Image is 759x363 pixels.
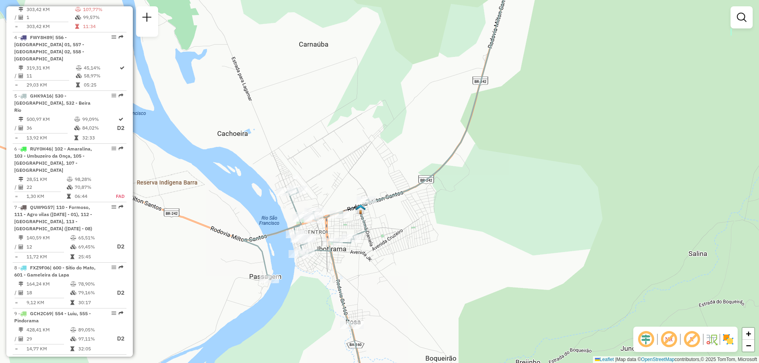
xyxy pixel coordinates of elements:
[19,66,23,70] i: Distância Total
[26,326,70,334] td: 428,41 KM
[70,337,76,341] i: % de utilização da cubagem
[119,117,123,122] i: Rota otimizada
[30,265,50,271] span: FXZ9F06
[83,72,119,80] td: 58,97%
[19,327,23,332] i: Distância Total
[19,117,23,122] i: Distância Total
[14,310,91,324] span: | 554 - Luiu, 555 - Pindorama
[26,6,75,13] td: 303,42 KM
[139,9,155,27] a: Nova sessão e pesquisa
[76,83,80,87] i: Tempo total em rota
[82,134,117,142] td: 32:33
[734,9,750,25] a: Exibir filtros
[14,192,18,200] td: =
[593,356,759,363] div: Map data © contributors,© 2025 TomTom, Microsoft
[14,81,18,89] td: =
[26,64,76,72] td: 319,31 KM
[33,357,54,363] span: FXG6D19
[82,115,117,123] td: 99,09%
[742,340,754,352] a: Zoom out
[26,345,70,353] td: 14,77 KM
[70,300,74,305] i: Tempo total em rota
[76,66,82,70] i: % de utilização do peso
[705,333,718,346] img: Fluxo de ruas
[74,117,80,122] i: % de utilização do peso
[26,134,74,142] td: 13,92 KM
[82,123,117,133] td: 84,02%
[70,346,74,351] i: Tempo total em rota
[110,334,125,343] p: D2
[111,35,116,39] em: Opções
[111,93,116,98] em: Opções
[14,34,84,62] span: | 556 - [GEOGRAPHIC_DATA] 01, 557 - [GEOGRAPHIC_DATA] 02, 558 - [GEOGRAPHIC_DATA]
[19,337,23,341] i: Total de Atividades
[74,192,107,200] td: 06:44
[111,205,116,209] em: Opções
[14,242,18,252] td: /
[26,115,74,123] td: 500,97 KM
[636,330,655,349] span: Ocultar deslocamento
[26,123,74,133] td: 36
[26,234,70,242] td: 140,59 KM
[26,81,76,89] td: 29,03 KM
[111,265,116,270] em: Opções
[67,177,73,182] i: % de utilização do peso
[78,345,110,353] td: 32:05
[30,146,51,152] span: RUY0H46
[78,253,110,261] td: 25:45
[14,183,18,191] td: /
[595,357,614,362] a: Leaflet
[26,253,70,261] td: 11,72 KM
[26,288,70,298] td: 18
[19,177,23,182] i: Distância Total
[70,282,76,286] i: % de utilização do peso
[78,234,110,242] td: 65,51%
[14,134,18,142] td: =
[83,13,123,21] td: 99,57%
[26,183,66,191] td: 22
[70,290,76,295] i: % de utilização da cubagem
[14,265,96,278] span: | 600 - Sítio do Mato, 601 - Gameleira da Lapa
[67,185,73,190] i: % de utilização da cubagem
[75,7,81,12] i: % de utilização do peso
[30,204,53,210] span: QUW9G57
[14,299,18,307] td: =
[26,334,70,344] td: 29
[19,7,23,12] i: Distância Total
[110,242,125,251] p: D2
[746,340,751,350] span: −
[14,146,92,173] span: | 102 - Amaralina, 103 - Umbuzeiro da Onça, 105 - [GEOGRAPHIC_DATA], 107 - [GEOGRAPHIC_DATA]
[83,23,123,30] td: 11:34
[111,146,116,151] em: Opções
[111,311,116,316] em: Opções
[14,93,91,113] span: 5 -
[30,34,52,40] span: FWY8H89
[67,194,71,199] i: Tempo total em rota
[14,72,18,80] td: /
[78,299,110,307] td: 30:17
[615,357,616,362] span: |
[119,35,123,39] em: Rota exportada
[83,6,123,13] td: 107,77%
[74,175,107,183] td: 98,28%
[119,205,123,209] em: Rota exportada
[119,265,123,270] em: Rota exportada
[78,280,110,288] td: 78,90%
[722,333,734,346] img: Exibir/Ocultar setores
[19,245,23,249] i: Total de Atividades
[19,73,23,78] i: Total de Atividades
[742,328,754,340] a: Zoom in
[119,93,123,98] em: Rota exportada
[14,310,91,324] span: 9 -
[355,204,366,214] img: PA - Ibotirama
[26,23,75,30] td: 303,42 KM
[26,299,70,307] td: 9,12 KM
[14,13,18,21] td: /
[110,288,125,297] p: D2
[14,34,84,62] span: 4 -
[70,327,76,332] i: % de utilização do peso
[26,72,76,80] td: 11
[74,183,107,191] td: 70,87%
[83,64,119,72] td: 45,14%
[117,124,125,133] p: D2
